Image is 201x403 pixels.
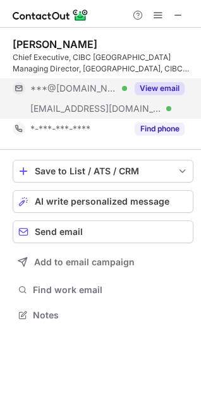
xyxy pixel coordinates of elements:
[35,166,171,176] div: Save to List / ATS / CRM
[13,160,193,183] button: save-profile-one-click
[13,251,193,274] button: Add to email campaign
[33,284,188,296] span: Find work email
[33,310,188,321] span: Notes
[30,103,162,114] span: [EMAIL_ADDRESS][DOMAIN_NAME]
[13,38,97,51] div: [PERSON_NAME]
[35,196,169,207] span: AI write personalized message
[35,227,83,237] span: Send email
[13,190,193,213] button: AI write personalized message
[135,82,185,95] button: Reveal Button
[13,8,88,23] img: ContactOut v5.3.10
[13,306,193,324] button: Notes
[13,281,193,299] button: Find work email
[13,52,193,75] div: Chief Executive, CIBC [GEOGRAPHIC_DATA] Managing Director, [GEOGRAPHIC_DATA], CIBC Capital Markets
[30,83,118,94] span: ***@[DOMAIN_NAME]
[13,220,193,243] button: Send email
[135,123,185,135] button: Reveal Button
[34,257,135,267] span: Add to email campaign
